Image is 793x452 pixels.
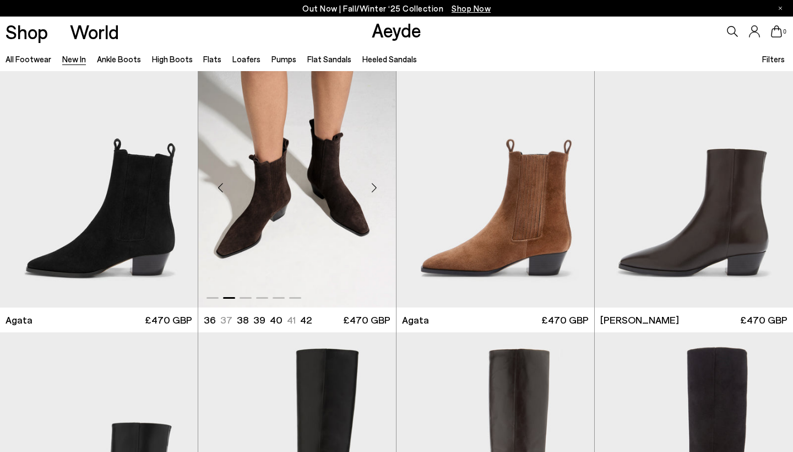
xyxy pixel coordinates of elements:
[6,313,32,327] span: Agata
[595,59,793,308] img: Baba Pointed Cowboy Boots
[198,59,396,308] a: Next slide Previous slide
[397,59,594,308] a: Next slide Previous slide
[397,59,594,308] img: Agata Suede Ankle Boots
[232,54,260,64] a: Loafers
[152,54,193,64] a: High Boots
[372,18,421,41] a: Aeyde
[302,2,491,15] p: Out Now | Fall/Winter ‘25 Collection
[343,313,390,327] span: £470 GBP
[307,54,351,64] a: Flat Sandals
[595,308,793,332] a: [PERSON_NAME] £470 GBP
[300,313,312,327] li: 42
[70,22,119,41] a: World
[397,308,594,332] a: Agata £470 GBP
[402,313,429,327] span: Agata
[62,54,86,64] a: New In
[203,54,221,64] a: Flats
[452,3,491,13] span: Navigate to /collections/new-in
[771,25,782,37] a: 0
[204,313,216,327] li: 36
[237,313,249,327] li: 38
[397,59,594,308] div: 1 / 6
[271,54,296,64] a: Pumps
[357,171,390,204] div: Next slide
[6,54,51,64] a: All Footwear
[782,29,787,35] span: 0
[198,59,396,308] div: 2 / 6
[6,22,48,41] a: Shop
[198,59,396,308] img: Agata Suede Ankle Boots
[362,54,417,64] a: Heeled Sandals
[600,313,679,327] span: [PERSON_NAME]
[541,313,589,327] span: £470 GBP
[198,308,396,332] a: 36 37 38 39 40 41 42 £470 GBP
[97,54,141,64] a: Ankle Boots
[204,171,237,204] div: Previous slide
[204,313,308,327] ul: variant
[145,313,192,327] span: £470 GBP
[253,313,265,327] li: 39
[740,313,787,327] span: £470 GBP
[270,313,283,327] li: 40
[762,54,785,64] span: Filters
